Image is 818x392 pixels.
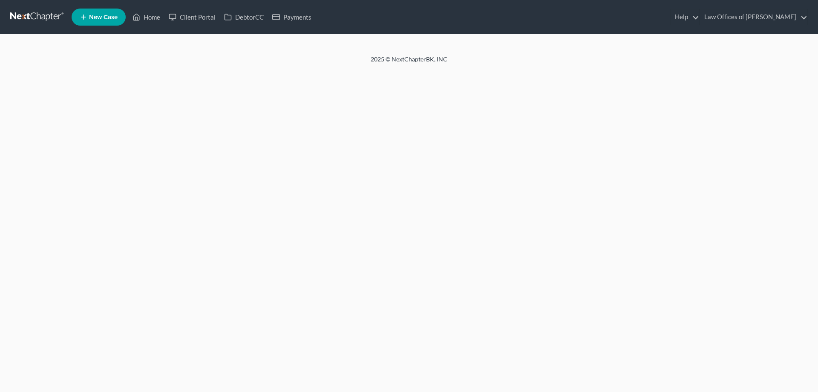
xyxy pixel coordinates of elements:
[220,9,268,25] a: DebtorCC
[268,9,316,25] a: Payments
[164,9,220,25] a: Client Portal
[128,9,164,25] a: Home
[72,9,126,26] new-legal-case-button: New Case
[166,55,652,70] div: 2025 © NextChapterBK, INC
[671,9,699,25] a: Help
[700,9,807,25] a: Law Offices of [PERSON_NAME]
